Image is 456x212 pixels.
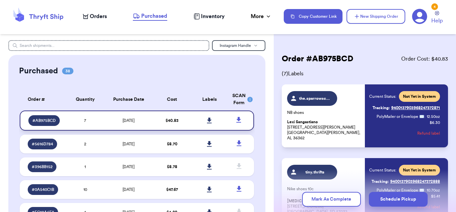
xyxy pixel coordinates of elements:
[123,165,135,169] span: [DATE]
[427,114,440,119] span: 12.50 oz
[62,68,73,74] span: 38
[369,94,396,99] span: Current Status:
[166,188,178,192] span: $ 47.67
[403,94,436,99] span: Not Yet in System
[104,88,153,111] th: Purchase Date
[194,12,225,20] a: Inventory
[299,169,331,175] span: tiny.thrifts
[90,12,107,20] span: Orders
[8,40,209,51] input: Search shipments...
[20,88,66,111] th: Order #
[32,164,52,169] span: # 396BB152
[347,9,405,24] button: New Shipping Order
[372,176,440,187] a: Tracking:9400137903968247372888
[83,188,87,192] span: 10
[232,92,246,107] div: SCAN Form
[287,186,361,192] p: Nike shoes 10c
[133,12,167,21] a: Purchased
[83,12,107,20] a: Orders
[372,179,389,184] span: Tracking:
[167,142,177,146] span: $ 8.70
[403,167,436,173] span: Not Yet in System
[424,114,425,119] span: :
[431,3,438,10] div: 4
[412,9,427,24] a: 4
[32,187,54,192] span: # 0A540C1B
[123,142,135,146] span: [DATE]
[282,54,353,64] h2: Order # AB975BCD
[284,9,343,24] button: Copy Customer Link
[377,115,424,119] span: PolyMailer or Envelope ✉️
[32,141,53,147] span: # 5616D784
[431,11,443,25] a: Help
[373,105,390,111] span: Tracking:
[369,192,428,207] button: Schedule Pickup
[287,120,318,125] span: Lexi Sangastiano
[153,88,191,111] th: Cost
[84,119,86,123] span: 7
[369,167,396,173] span: Current Status:
[431,17,443,25] span: Help
[373,102,440,113] a: Tracking:9400137903968247372871
[123,119,135,123] span: [DATE]
[417,126,440,141] button: Refund label
[201,12,225,20] span: Inventory
[401,55,448,63] span: Order Cost: $ 40.83
[299,96,331,101] span: the.sparrowscloset
[19,66,58,76] h2: Purchased
[251,12,272,20] div: More
[66,88,104,111] th: Quantity
[302,192,361,207] button: Mark As Complete
[212,40,265,51] button: Instagram Handle
[167,165,177,169] span: $ 8.78
[287,119,361,141] p: [STREET_ADDRESS][PERSON_NAME] [GEOGRAPHIC_DATA][PERSON_NAME], AL 36362
[282,70,448,78] span: ( 7 ) Labels
[141,12,167,20] span: Purchased
[84,165,86,169] span: 1
[166,119,179,123] span: $ 40.83
[191,88,228,111] th: Labels
[123,188,135,192] span: [DATE]
[84,142,86,146] span: 2
[32,118,56,123] span: # AB975BCD
[220,44,251,48] span: Instagram Handle
[287,110,361,115] p: NB shoes
[430,120,440,125] p: $ 6.30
